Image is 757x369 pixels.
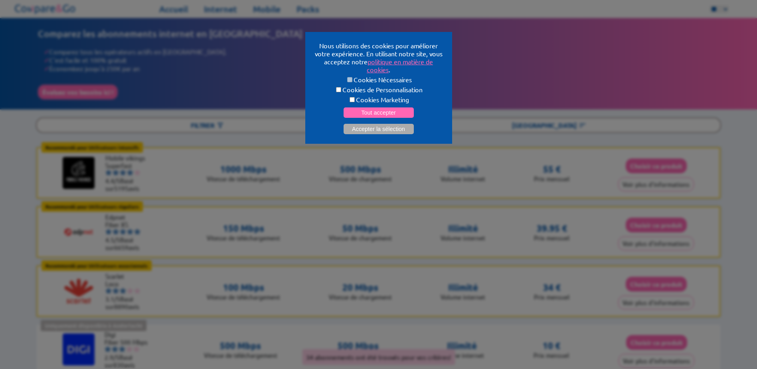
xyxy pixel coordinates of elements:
[347,77,352,82] input: Cookies Nécessaires
[315,85,443,93] label: Cookies de Personnalisation
[315,75,443,83] label: Cookies Nécessaires
[315,95,443,103] label: Cookies Marketing
[336,87,341,92] input: Cookies de Personnalisation
[350,97,355,102] input: Cookies Marketing
[367,58,433,73] a: politique en matière de cookies
[344,107,414,118] button: Tout accepter
[315,42,443,73] p: Nous utilisons des cookies pour améliorer votre expérience. En utilisant notre site, vous accepte...
[344,124,414,134] button: Accepter la sélection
